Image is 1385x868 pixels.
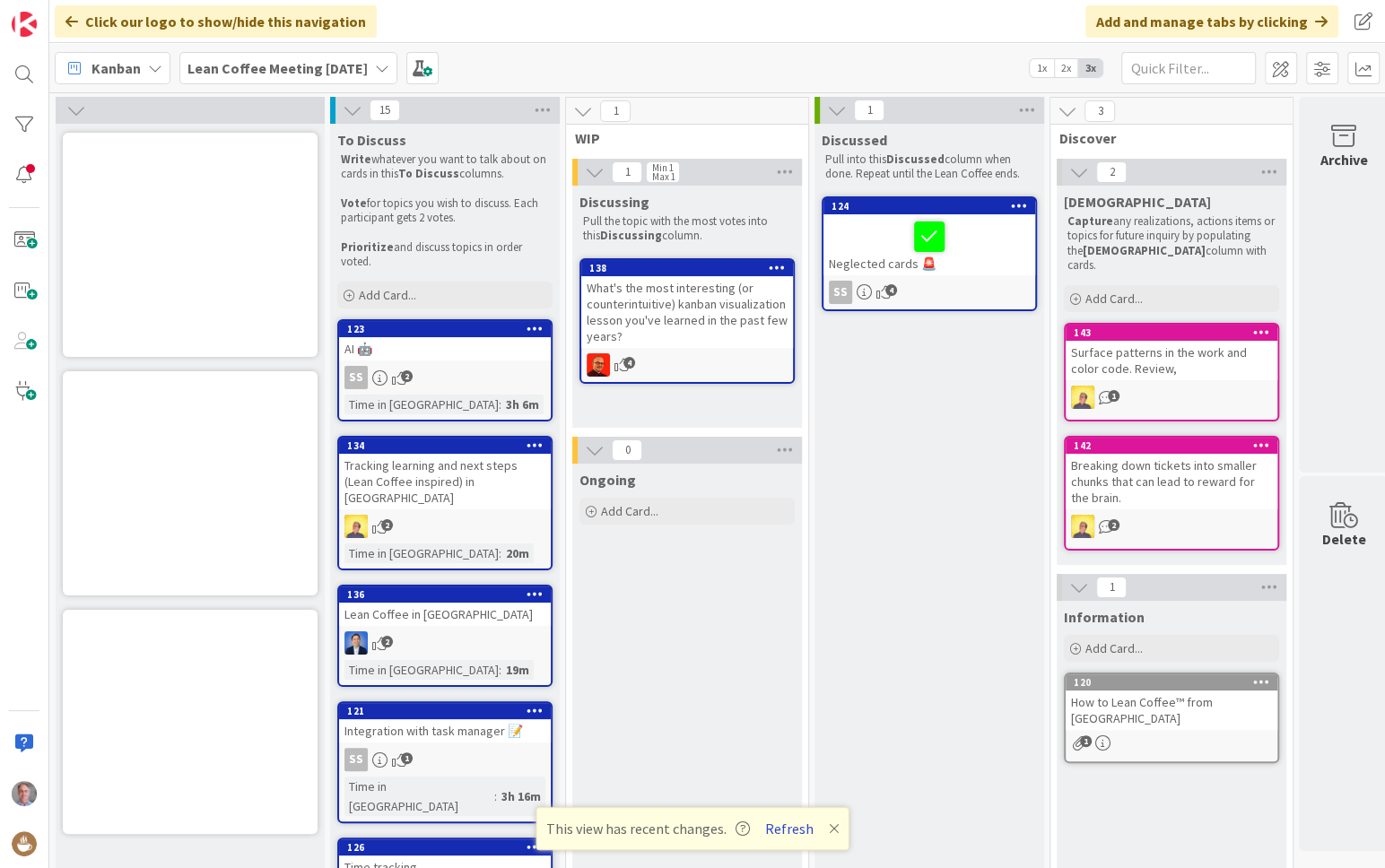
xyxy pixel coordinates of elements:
p: Pull into this column when done. Repeat until the Lean Coffee ends. [825,152,1033,182]
strong: Discussed [886,152,945,167]
div: Click our logo to show/hide this navigation [55,5,377,38]
img: MR [12,781,37,806]
div: 3h 16m [497,786,545,806]
strong: Write [341,152,371,167]
div: SS [339,366,551,389]
span: Epiphany [1064,193,1211,211]
img: JW [1071,515,1094,538]
span: : [499,660,501,680]
span: Ongoing [579,471,636,489]
div: 123 [339,321,551,337]
img: CP [587,353,610,377]
span: : [499,543,501,563]
span: 1 [600,100,631,122]
input: Quick Filter... [1121,52,1256,84]
div: Tracking learning and next steps (Lean Coffee inspired) in [GEOGRAPHIC_DATA] [339,454,551,509]
div: Time in [GEOGRAPHIC_DATA] [344,777,494,816]
div: Time in [GEOGRAPHIC_DATA] [344,395,499,414]
span: 1 [401,752,413,764]
div: Max 1 [651,172,675,181]
div: Add and manage tabs by clicking [1085,5,1338,38]
div: 121Integration with task manager 📝 [339,703,551,742]
span: 1 [612,161,642,183]
span: 4 [885,284,897,296]
div: 136 [339,586,551,603]
span: 0 [612,439,642,461]
div: 138What's the most interesting (or counterintuitive) kanban visualization lesson you've learned i... [581,260,793,348]
span: WIP [575,129,786,147]
div: 143Surface patterns in the work and color code. Review, [1066,325,1277,380]
div: 123 [347,323,551,335]
div: 143 [1074,326,1277,339]
b: Lean Coffee Meeting [DATE] [187,59,368,77]
div: 120How to Lean Coffee™ from [GEOGRAPHIC_DATA] [1066,674,1277,730]
div: Breaking down tickets into smaller chunks that can lead to reward for the brain. [1066,454,1277,509]
div: SS [344,366,368,389]
strong: [DEMOGRAPHIC_DATA] [1083,243,1206,258]
span: : [499,395,501,414]
div: 3h 6m [501,395,544,414]
div: 20m [501,543,534,563]
span: : [494,786,497,806]
div: 138 [589,262,793,274]
div: SS [823,281,1035,304]
div: 123AI 🤖 [339,321,551,360]
div: 124Neglected cards 🚨 [823,198,1035,275]
div: SS [344,748,368,771]
div: 121 [347,705,551,717]
span: Discussed [822,131,887,149]
span: Information [1064,608,1145,626]
div: DP [339,631,551,655]
p: Pull the topic with the most votes into this column. [583,214,791,244]
span: 2 [381,636,393,647]
span: 3x [1078,59,1102,77]
span: Add Card... [1085,640,1143,656]
span: 15 [370,100,400,121]
span: This view has recent changes. [546,818,750,839]
div: 138 [581,260,793,276]
span: 1x [1030,59,1054,77]
div: 142 [1066,438,1277,454]
div: 134 [347,439,551,452]
div: 126 [347,841,551,854]
span: 1 [1080,735,1092,747]
div: Archive [1320,149,1368,170]
img: JW [1071,386,1094,409]
span: 3 [1084,100,1115,122]
span: 2 [1096,161,1127,183]
div: 142Breaking down tickets into smaller chunks that can lead to reward for the brain. [1066,438,1277,509]
span: 2 [1108,519,1119,531]
p: any realizations, actions items or topics for future inquiry by populating the column with cards. [1067,214,1276,273]
span: Kanban [91,57,141,79]
span: 2 [401,370,413,382]
div: Time in [GEOGRAPHIC_DATA] [344,660,499,680]
div: 120 [1074,676,1277,689]
div: Lean Coffee in [GEOGRAPHIC_DATA] [339,603,551,626]
div: 124 [823,198,1035,214]
div: 142 [1074,439,1277,452]
button: Refresh [759,817,820,840]
p: and discuss topics in order voted. [341,240,549,270]
p: whatever you want to talk about on cards in this columns. [341,152,549,182]
div: Delete [1322,528,1366,550]
div: 121 [339,703,551,719]
strong: Discussing [600,228,662,243]
div: SS [829,281,852,304]
div: Neglected cards 🚨 [823,214,1035,275]
div: 136 [347,588,551,601]
div: 134 [339,438,551,454]
span: Add Card... [1085,291,1143,307]
div: Time in [GEOGRAPHIC_DATA] [344,543,499,563]
div: AI 🤖 [339,337,551,360]
div: Integration with task manager 📝 [339,719,551,742]
div: Min 1 [651,163,673,172]
span: 1 [1108,390,1119,402]
span: 4 [623,357,635,369]
div: 134Tracking learning and next steps (Lean Coffee inspired) in [GEOGRAPHIC_DATA] [339,438,551,509]
span: Discussing [579,193,649,211]
strong: Capture [1067,213,1113,229]
div: How to Lean Coffee™ from [GEOGRAPHIC_DATA] [1066,690,1277,730]
img: JW [344,515,368,538]
span: 1 [1096,577,1127,598]
div: What's the most interesting (or counterintuitive) kanban visualization lesson you've learned in t... [581,276,793,348]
